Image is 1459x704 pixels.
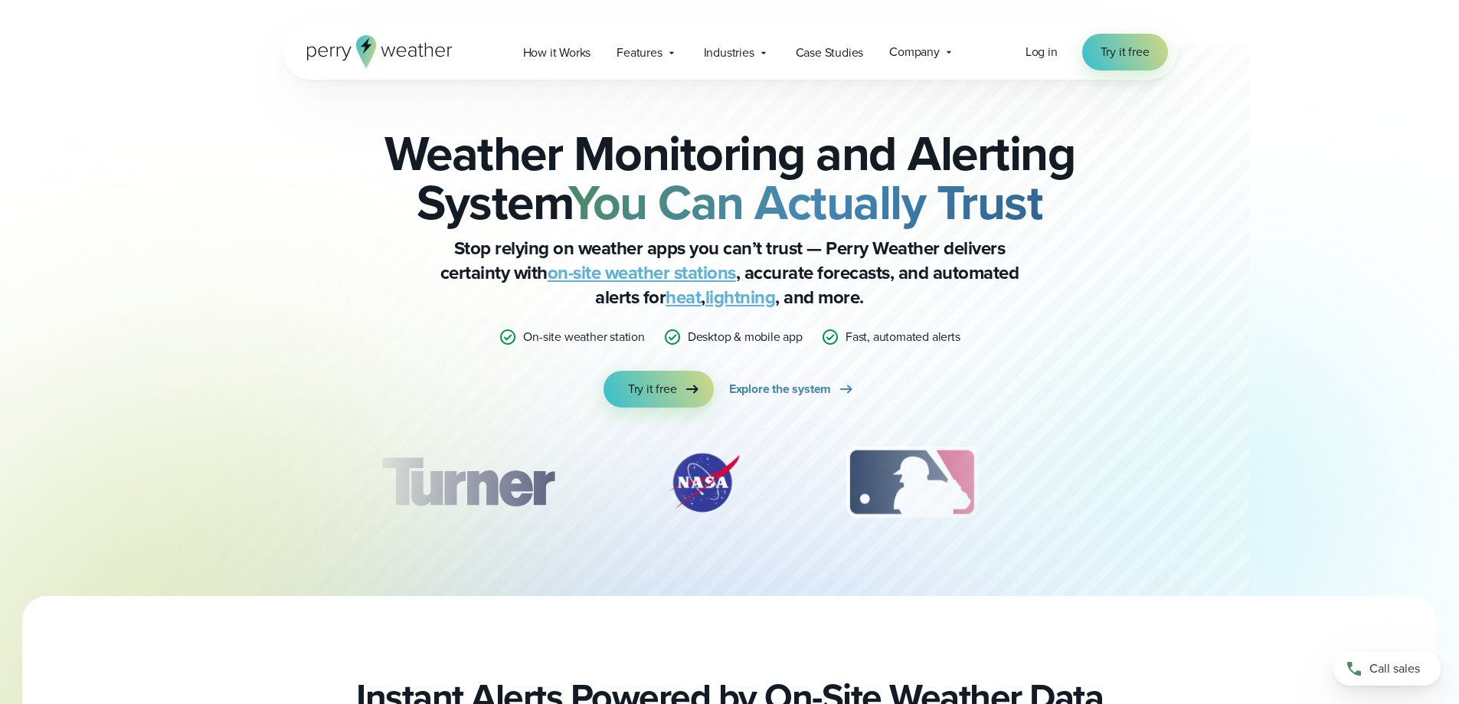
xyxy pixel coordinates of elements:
span: Company [889,43,940,61]
a: on-site weather stations [548,259,736,287]
div: 3 of 12 [831,444,993,521]
p: Desktop & mobile app [688,328,803,346]
span: Features [617,44,662,62]
div: 2 of 12 [650,444,757,521]
img: MLB.svg [831,444,993,521]
a: How it Works [510,37,604,68]
span: Industries [704,44,754,62]
div: 4 of 12 [1066,444,1189,521]
p: On-site weather station [523,328,644,346]
img: Turner-Construction_1.svg [358,444,576,521]
a: Explore the system [729,371,855,408]
img: NASA.svg [650,444,757,521]
p: Stop relying on weather apps you can’t trust — Perry Weather delivers certainty with , accurate f... [424,236,1036,309]
img: PGA.svg [1066,444,1189,521]
span: How it Works [523,44,591,62]
strong: You Can Actually Trust [568,166,1042,238]
span: Explore the system [729,380,831,398]
a: Case Studies [783,37,877,68]
div: slideshow [359,444,1101,529]
a: lightning [705,283,776,311]
h2: Weather Monitoring and Alerting System [359,129,1101,227]
a: Try it free [1082,34,1168,70]
a: Call sales [1333,652,1441,686]
div: 1 of 12 [358,444,576,521]
p: Fast, automated alerts [846,328,960,346]
a: Log in [1026,43,1058,61]
span: Call sales [1369,660,1420,678]
span: Try it free [628,380,677,398]
a: heat [666,283,701,311]
span: Case Studies [796,44,864,62]
span: Try it free [1101,43,1150,61]
a: Try it free [604,371,714,408]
